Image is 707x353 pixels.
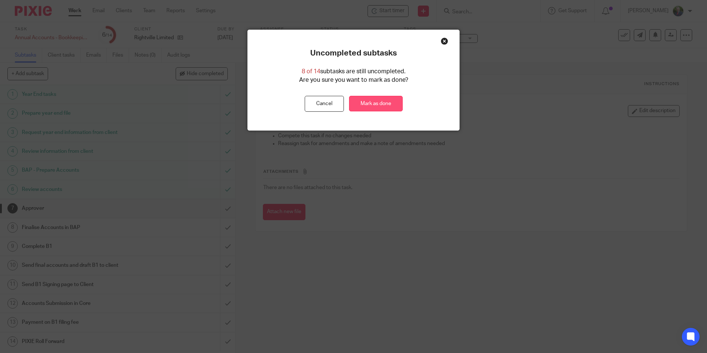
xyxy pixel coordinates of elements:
button: Cancel [305,96,344,112]
p: subtasks are still uncompleted. [302,67,406,76]
p: Uncompleted subtasks [310,48,397,58]
a: Mark as done [349,96,403,112]
p: Are you sure you want to mark as done? [299,76,408,84]
div: Close this dialog window [441,37,448,45]
span: 8 of 14 [302,68,320,74]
